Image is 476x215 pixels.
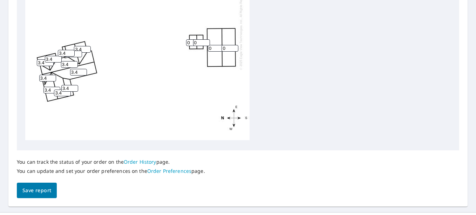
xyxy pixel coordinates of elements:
a: Order History [124,158,156,165]
p: You can update and set your order preferences on the page. [17,168,205,174]
button: Save report [17,183,57,198]
a: Order Preferences [147,168,191,174]
span: Save report [22,186,51,195]
p: You can track the status of your order on the page. [17,159,205,165]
